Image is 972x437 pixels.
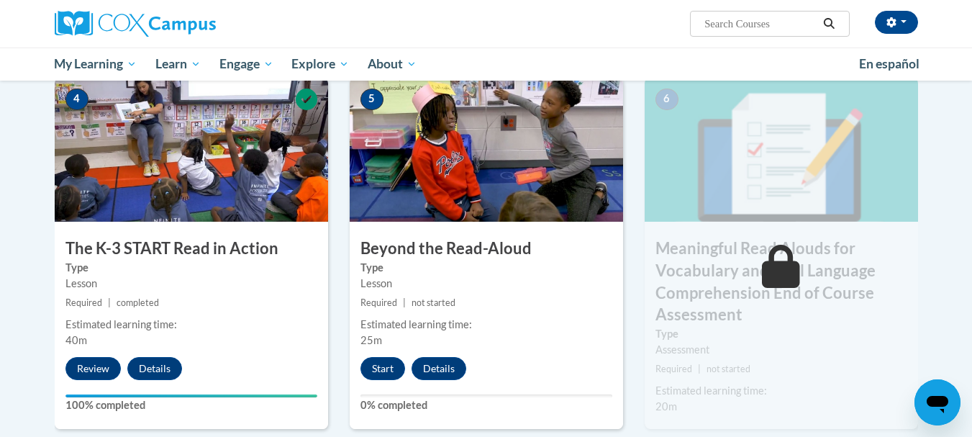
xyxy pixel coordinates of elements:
[55,78,328,222] img: Course Image
[350,238,623,260] h3: Beyond the Read-Aloud
[360,397,612,413] label: 0% completed
[65,89,88,110] span: 4
[127,357,182,380] button: Details
[33,48,940,81] div: Main menu
[65,357,121,380] button: Review
[655,400,677,413] span: 20m
[703,15,818,32] input: Search Courses
[65,397,317,413] label: 100% completed
[818,15,840,32] button: Search
[707,364,750,374] span: not started
[850,49,929,79] a: En español
[859,56,919,71] span: En español
[360,317,612,333] div: Estimated learning time:
[645,78,918,222] img: Course Image
[65,334,87,346] span: 40m
[655,326,907,342] label: Type
[645,238,918,326] h3: Meaningful Read Alouds for Vocabulary and Oral Language Comprehension End of Course Assessment
[65,395,317,397] div: Your progress
[358,48,426,81] a: About
[282,48,358,81] a: Explore
[55,238,328,260] h3: The K-3 START Read in Action
[360,297,397,308] span: Required
[65,297,102,308] span: Required
[155,55,201,73] span: Learn
[360,276,612,292] div: Lesson
[350,78,623,222] img: Course Image
[412,357,466,380] button: Details
[65,317,317,333] div: Estimated learning time:
[45,48,147,81] a: My Learning
[65,260,317,276] label: Type
[655,89,678,110] span: 6
[360,89,383,110] span: 5
[117,297,159,308] span: completed
[54,55,137,73] span: My Learning
[698,364,701,374] span: |
[655,383,907,399] div: Estimated learning time:
[360,357,405,380] button: Start
[55,11,328,37] a: Cox Campus
[108,297,111,308] span: |
[210,48,283,81] a: Engage
[655,364,692,374] span: Required
[875,11,918,34] button: Account Settings
[146,48,210,81] a: Learn
[914,379,960,425] iframe: Button to launch messaging window
[219,55,273,73] span: Engage
[412,297,455,308] span: not started
[65,276,317,292] div: Lesson
[55,11,216,37] img: Cox Campus
[360,334,382,346] span: 25m
[291,55,349,73] span: Explore
[360,260,612,276] label: Type
[655,342,907,358] div: Assessment
[368,55,417,73] span: About
[403,297,406,308] span: |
